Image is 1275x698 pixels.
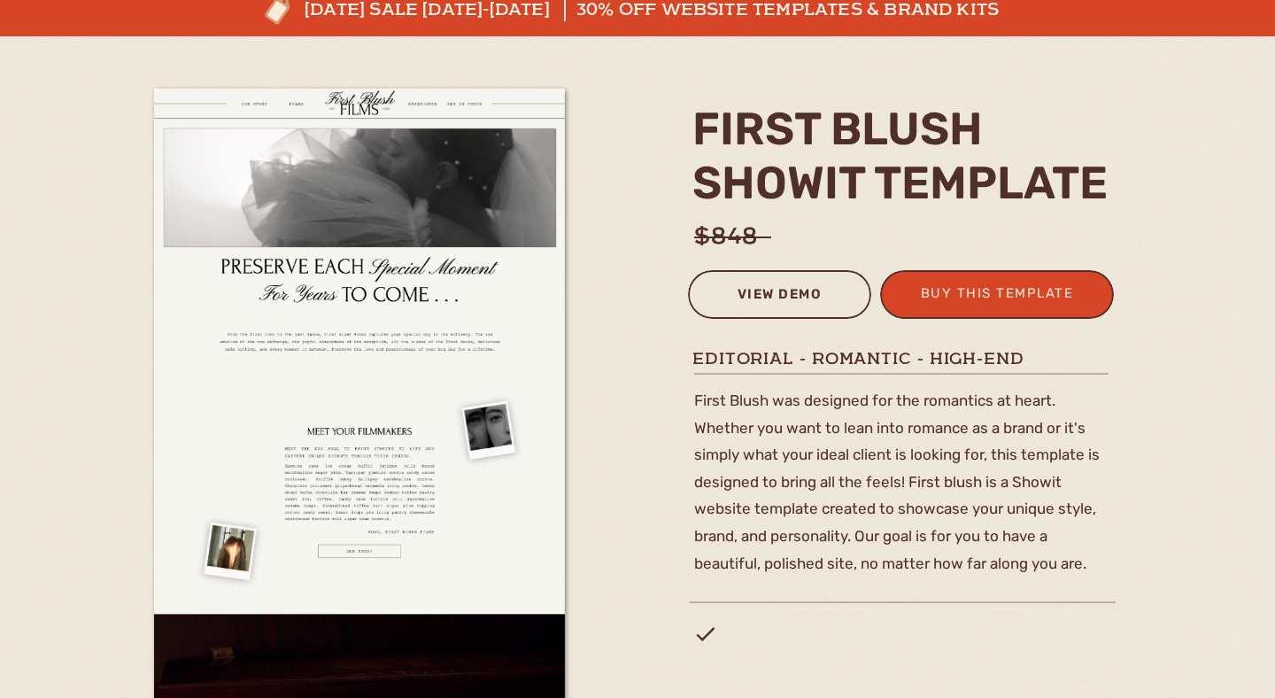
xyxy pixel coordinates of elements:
a: view demo [699,283,860,312]
h1: Editorial - Romantic - high-end [692,347,1114,369]
h2: first blush Showit template [692,102,1120,208]
h1: $848 [694,219,1124,241]
a: buy this template [910,282,1084,311]
p: First Blush was designed for the romantics at heart. Whether you want to lean into romance as a b... [694,387,1116,562]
